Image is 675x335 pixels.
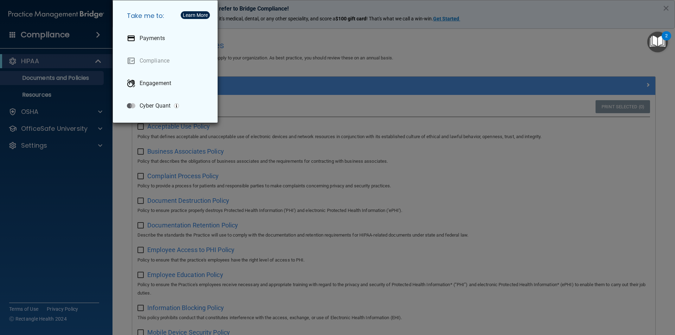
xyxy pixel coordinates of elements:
a: Compliance [121,51,212,71]
p: Engagement [140,80,171,87]
div: Learn More [183,13,208,18]
button: Open Resource Center, 2 new notifications [647,32,668,52]
h5: Take me to: [121,6,212,26]
button: Learn More [181,11,210,19]
p: Payments [140,35,165,42]
a: Cyber Quant [121,96,212,116]
p: Cyber Quant [140,102,171,109]
div: 2 [665,36,668,45]
a: Payments [121,28,212,48]
a: Engagement [121,73,212,93]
